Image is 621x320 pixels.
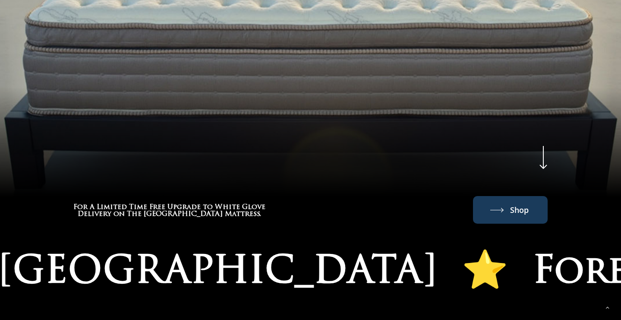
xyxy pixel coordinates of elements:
[129,204,147,211] span: Time
[149,204,165,211] span: Free
[225,211,261,218] span: Mattress.
[601,301,614,314] a: Back to top
[73,204,88,211] span: For
[97,204,127,211] span: Limited
[73,204,265,218] h3: For A Limited Time Free Upgrade to White Glove Delivery on The Windsor Mattress.
[127,211,142,218] span: The
[242,204,265,211] span: Glove
[510,203,529,217] span: Shop
[203,204,213,211] span: to
[144,211,223,218] span: [GEOGRAPHIC_DATA]
[90,204,95,211] span: A
[78,211,111,218] span: Delivery
[113,211,125,218] span: on
[490,203,530,217] a: Shop The Windsor Mattress
[215,204,240,211] span: White
[167,204,201,211] span: Upgrade
[73,204,265,219] a: For A Limited Time Free Upgrade to White Glove Delivery on The Windsor Mattress.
